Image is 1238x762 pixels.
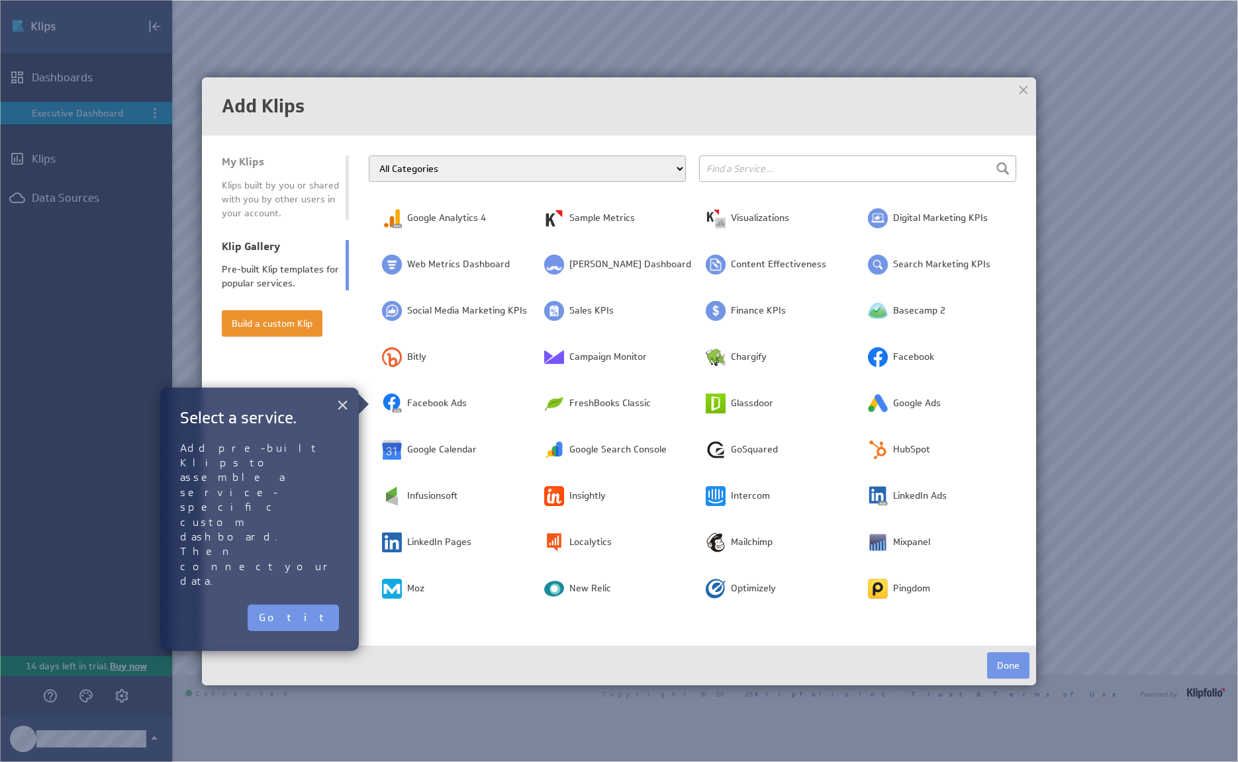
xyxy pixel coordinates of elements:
img: image1810292984256751319.png [544,301,564,321]
div: Klips built by you or shared with you by other users in your account. [222,179,339,220]
img: image8417636050194330799.png [868,394,888,413]
h2: Select a service. [180,407,339,428]
img: image3522292994667009732.png [544,394,564,413]
h1: Add Klips [222,97,1016,116]
img: image3296276360446815218.png [706,486,726,506]
span: Glassdoor [731,397,773,410]
div: My Klips [222,155,339,169]
img: image286808521443149053.png [706,301,726,321]
img: image4693762298343897077.png [382,440,402,460]
img: image9004029412686863253.png [544,532,564,552]
span: Social Media Marketing KPIs [407,304,527,317]
img: image2754833655435752804.png [382,394,402,413]
img: image729517258887019810.png [868,347,888,367]
span: Moz [407,582,424,595]
img: image9023359807102731842.png [544,440,564,460]
span: Optimizely [731,582,776,595]
img: image52590220093943300.png [868,255,888,275]
span: Google Ads [893,397,941,410]
span: Mailchimp [731,536,773,549]
img: image6347507244920034643.png [544,347,564,367]
span: Google Analytics 4 [407,212,486,225]
span: Sample Metrics [569,212,635,225]
img: image4788249492605619304.png [868,440,888,460]
img: image317880333281432042.png [544,579,564,599]
button: Done [987,652,1029,679]
img: image259683944446962572.png [868,301,888,321]
span: Sales KPIs [569,304,614,317]
button: Close [336,392,349,418]
span: Facebook Ads [407,397,467,410]
img: image1927158031853539236.png [382,532,402,552]
span: HubSpot [893,443,930,456]
img: image6502031566950861830.png [382,208,402,228]
span: Mixpanel [893,536,930,549]
img: image4203343126471956075.png [706,394,726,413]
input: Find a Service... [699,155,1016,182]
img: image2261544860167327136.png [706,347,726,367]
img: image2563615312826291593.png [706,440,726,460]
span: [PERSON_NAME] Dashboard [569,258,691,271]
span: Google Search Console [569,443,667,456]
img: image1443927121734523965.png [544,208,564,228]
span: Web Metrics Dashboard [407,258,510,271]
span: Finance KPIs [731,304,786,317]
img: image7954769931657248111.png [706,579,726,599]
span: Campaign Monitor [569,351,647,364]
span: Infusionsoft [407,489,457,503]
img: image5288152894157907875.png [706,208,726,228]
span: FreshBooks Classic [569,397,651,410]
span: Search Marketing KPIs [893,258,990,271]
span: GoSquared [731,443,778,456]
img: image2048842146512654208.png [544,255,564,275]
span: Intercom [731,489,770,503]
div: Pre-built Klip templates for popular services. [222,263,339,290]
button: Got it [248,605,339,631]
span: LinkedIn Pages [407,536,471,549]
img: image8284517391661430187.png [544,486,564,506]
img: image7785814661071211034.png [382,255,402,275]
span: Localytics [569,536,612,549]
img: image5117197766309347828.png [706,255,726,275]
img: image8320012023144177748.png [382,347,402,367]
img: image6945227001548638080.png [382,579,402,599]
img: image8669511407265061774.png [382,301,402,321]
span: Digital Marketing KPIs [893,212,988,225]
span: Chargify [731,351,767,364]
span: Content Effectiveness [731,258,826,271]
span: LinkedIn Ads [893,489,947,503]
p: Add pre-built Klips to assemble a service-specific custom dashboard. Then connect your data. [180,441,339,589]
button: Build a custom Klip [222,310,322,337]
span: Visualizations [731,212,789,225]
span: Google Calendar [407,443,477,456]
span: Insightly [569,489,606,503]
img: image4858805091178672087.png [382,486,402,506]
span: Facebook [893,351,934,364]
img: image1629079199996430842.png [706,532,726,552]
span: Bitly [407,351,426,364]
img: image6468414940844382241.png [868,579,888,599]
div: Klip Gallery [222,240,339,253]
span: Pingdom [893,582,930,595]
span: New Relic [569,582,611,595]
img: image2262199030057641335.png [868,532,888,552]
img: image1858912082062294012.png [868,486,888,506]
span: Basecamp 2 [893,304,945,317]
img: image4712442411381150036.png [868,208,888,228]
